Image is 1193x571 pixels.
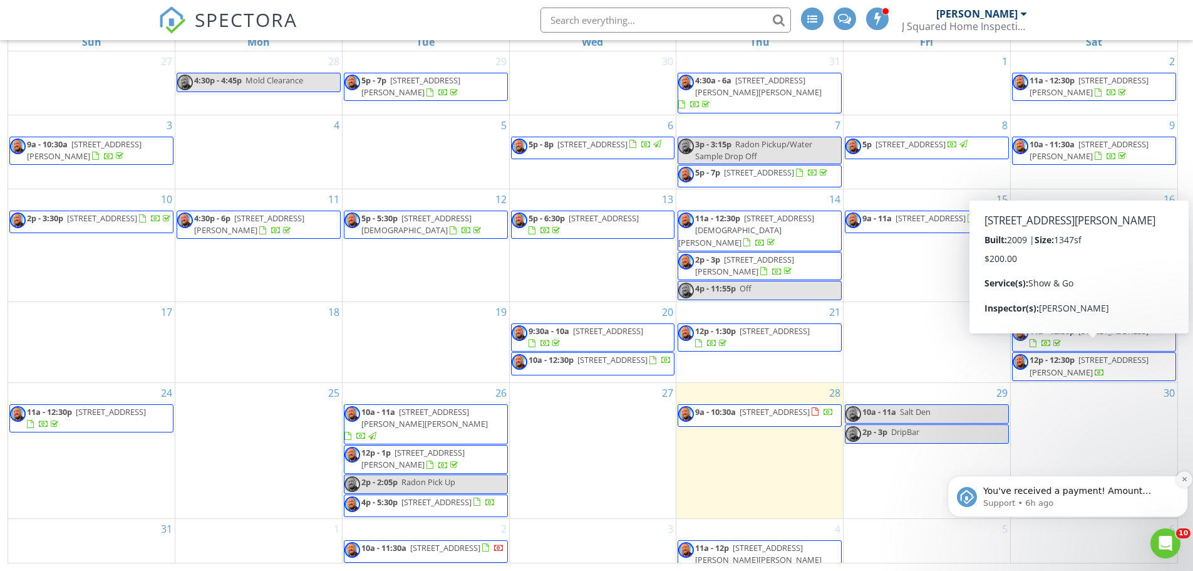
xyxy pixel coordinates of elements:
[1010,382,1177,518] td: Go to August 30, 2025
[844,302,1011,383] td: Go to August 22, 2025
[529,212,565,224] span: 5p - 6:30p
[573,325,643,337] span: [STREET_ADDRESS]
[344,75,360,90] img: jordan_pic2.jpg
[344,73,508,101] a: 5p - 7p [STREET_ADDRESS][PERSON_NAME]
[509,51,676,115] td: Go to July 30, 2025
[862,139,969,150] a: 5p [STREET_ADDRESS]
[678,75,822,110] a: 4:30a - 6a [STREET_ADDRESS][PERSON_NAME][PERSON_NAME]
[695,139,731,150] span: 3p - 3:15p
[361,447,465,470] span: [STREET_ADDRESS][PERSON_NAME]
[344,476,360,492] img: jordan_pic2.jpg
[678,139,694,154] img: jordan_pic2.jpg
[9,404,173,432] a: 11a - 12:30p [STREET_ADDRESS]
[676,115,844,189] td: Go to August 7, 2025
[498,519,509,539] a: Go to September 2, 2025
[844,51,1011,115] td: Go to August 1, 2025
[361,75,460,98] span: [STREET_ADDRESS][PERSON_NAME]
[917,33,936,51] a: Friday
[577,354,648,365] span: [STREET_ADDRESS]
[361,447,465,470] a: 12p - 1p [STREET_ADDRESS][PERSON_NAME]
[194,75,242,86] span: 4:30p - 4:45p
[175,382,343,518] td: Go to August 25, 2025
[177,211,341,239] a: 4:30p - 6p [STREET_ADDRESS][PERSON_NAME]
[678,167,694,182] img: jordan_pic2.jpg
[158,51,175,71] a: Go to July 27, 2025
[832,519,843,539] a: Go to September 4, 2025
[1030,212,1140,236] a: 3p - 5:30p [STREET_ADDRESS][PERSON_NAME]
[361,542,504,553] a: 10a - 11:30a [STREET_ADDRESS]
[27,406,72,417] span: 11a - 12:30p
[361,476,398,488] span: 2p - 2:05p
[740,406,810,417] span: [STREET_ADDRESS]
[361,496,495,508] a: 4p - 5:30p [STREET_ADDRESS]
[1012,211,1176,239] a: 3p - 5:30p [STREET_ADDRESS][PERSON_NAME]
[27,212,63,224] span: 2p - 3:30p
[245,75,303,86] span: Mold Clearance
[529,325,569,337] span: 9:30a - 10a
[695,325,736,337] span: 12p - 1:30p
[331,115,342,135] a: Go to August 4, 2025
[676,51,844,115] td: Go to July 31, 2025
[695,283,736,294] span: 4p - 11:55p
[678,75,694,90] img: jordan_pic2.jpg
[158,6,186,34] img: The Best Home Inspection Software - Spectora
[8,302,175,383] td: Go to August 17, 2025
[344,406,360,422] img: jordan_pic2.jpg
[1013,75,1028,90] img: jordan_pic2.jpg
[493,51,509,71] a: Go to July 29, 2025
[401,496,472,508] span: [STREET_ADDRESS]
[361,406,488,429] span: [STREET_ADDRESS][PERSON_NAME][PERSON_NAME]
[902,20,1027,33] div: J Squared Home Inspections, LLC
[175,51,343,115] td: Go to July 28, 2025
[493,189,509,209] a: Go to August 12, 2025
[540,8,791,33] input: Search everything...
[844,189,1011,302] td: Go to August 15, 2025
[342,115,509,189] td: Go to August 5, 2025
[194,212,304,236] a: 4:30p - 6p [STREET_ADDRESS][PERSON_NAME]
[361,212,483,236] a: 5p - 5:30p [STREET_ADDRESS][DEMOGRAPHIC_DATA]
[511,137,675,159] a: 5p - 8p [STREET_ADDRESS]
[678,165,842,187] a: 5p - 7p [STREET_ADDRESS]
[512,212,527,228] img: jordan_pic2.jpg
[1010,51,1177,115] td: Go to August 2, 2025
[8,51,175,115] td: Go to July 27, 2025
[676,302,844,383] td: Go to August 21, 2025
[177,75,193,90] img: jordan_pic2.jpg
[999,115,1010,135] a: Go to August 8, 2025
[1012,137,1176,165] a: 10a - 11:30a [STREET_ADDRESS][PERSON_NAME]
[862,139,872,150] span: 5p
[678,211,842,251] a: 11a - 12:30p [STREET_ADDRESS][DEMOGRAPHIC_DATA][PERSON_NAME]
[827,302,843,322] a: Go to August 21, 2025
[361,75,386,86] span: 5p - 7p
[361,447,391,458] span: 12p - 1p
[344,404,508,445] a: 10a - 11a [STREET_ADDRESS][PERSON_NAME][PERSON_NAME]
[342,51,509,115] td: Go to July 29, 2025
[678,404,842,427] a: 9a - 10:30a [STREET_ADDRESS]
[175,189,343,302] td: Go to August 11, 2025
[1030,139,1075,150] span: 10a - 11:30a
[175,302,343,383] td: Go to August 18, 2025
[740,283,751,294] span: Off
[678,212,694,228] img: jordan_pic2.jpg
[27,139,142,162] span: [STREET_ADDRESS][PERSON_NAME]
[10,406,26,422] img: jordan_pic2.jpg
[1176,528,1190,538] span: 10
[8,189,175,302] td: Go to August 10, 2025
[511,352,675,375] a: 10a - 12:30p [STREET_ADDRESS]
[1012,352,1176,380] a: 12p - 12:30p [STREET_ADDRESS][PERSON_NAME]
[344,211,508,239] a: 5p - 5:30p [STREET_ADDRESS][DEMOGRAPHIC_DATA]
[511,323,675,352] a: 9:30a - 10a [STREET_ADDRESS]
[509,189,676,302] td: Go to August 13, 2025
[659,302,676,322] a: Go to August 20, 2025
[695,254,794,277] span: [STREET_ADDRESS][PERSON_NAME]
[1030,75,1075,86] span: 11a - 12:30p
[676,189,844,302] td: Go to August 14, 2025
[361,75,460,98] a: 5p - 7p [STREET_ADDRESS][PERSON_NAME]
[195,6,297,33] span: SPECTORA
[1161,302,1177,322] a: Go to August 23, 2025
[678,254,694,270] img: jordan_pic2.jpg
